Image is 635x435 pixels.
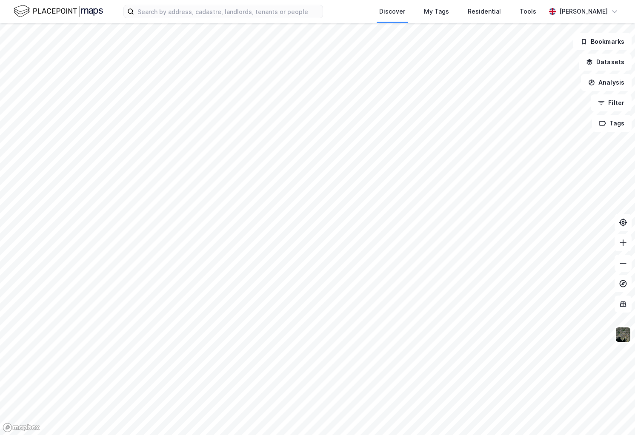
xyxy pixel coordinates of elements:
[520,6,536,17] div: Tools
[379,6,405,17] div: Discover
[134,5,323,18] input: Search by address, cadastre, landlords, tenants or people
[592,394,635,435] iframe: Chat Widget
[424,6,449,17] div: My Tags
[559,6,608,17] div: [PERSON_NAME]
[14,4,103,19] img: logo.f888ab2527a4732fd821a326f86c7f29.svg
[468,6,501,17] div: Residential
